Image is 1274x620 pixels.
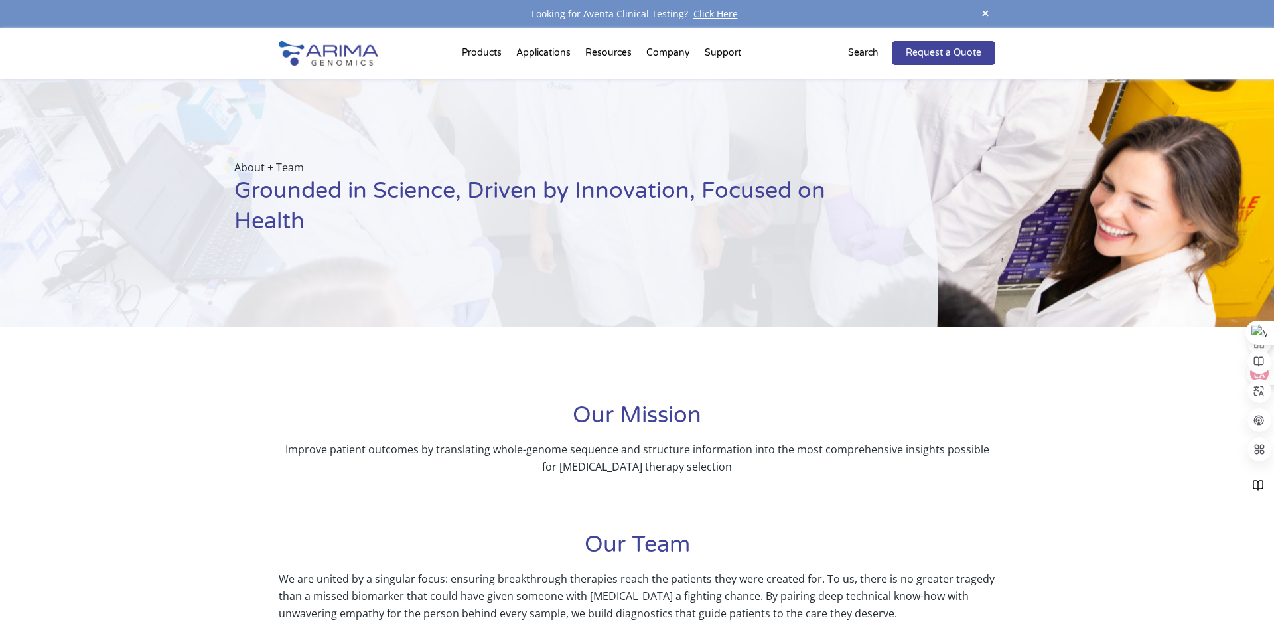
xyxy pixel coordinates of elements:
h1: Our Mission [279,400,995,441]
p: Search [848,44,879,62]
p: About + Team [234,159,871,176]
p: Improve patient outcomes by translating whole-genome sequence and structure information into the ... [279,441,995,475]
a: Request a Quote [892,41,995,65]
a: Click Here [688,7,743,20]
img: Arima-Genomics-logo [279,41,378,66]
h1: Grounded in Science, Driven by Innovation, Focused on Health [234,176,871,247]
h1: Our Team [279,530,995,570]
div: Looking for Aventa Clinical Testing? [279,5,995,23]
